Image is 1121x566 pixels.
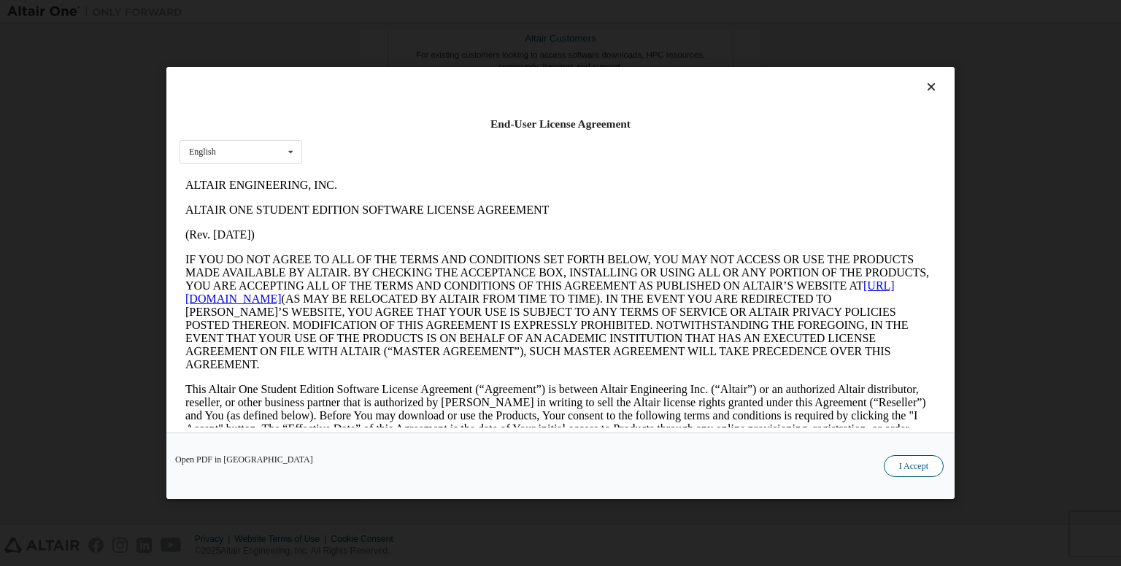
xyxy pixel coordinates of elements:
a: Open PDF in [GEOGRAPHIC_DATA] [175,455,313,464]
p: (Rev. [DATE]) [6,55,756,69]
a: [URL][DOMAIN_NAME] [6,106,715,132]
p: IF YOU DO NOT AGREE TO ALL OF THE TERMS AND CONDITIONS SET FORTH BELOW, YOU MAY NOT ACCESS OR USE... [6,80,756,198]
div: English [189,147,216,156]
p: ALTAIR ENGINEERING, INC. [6,6,756,19]
button: I Accept [884,455,944,477]
div: End-User License Agreement [180,117,941,131]
p: ALTAIR ONE STUDENT EDITION SOFTWARE LICENSE AGREEMENT [6,31,756,44]
p: This Altair One Student Edition Software License Agreement (“Agreement”) is between Altair Engine... [6,210,756,276]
